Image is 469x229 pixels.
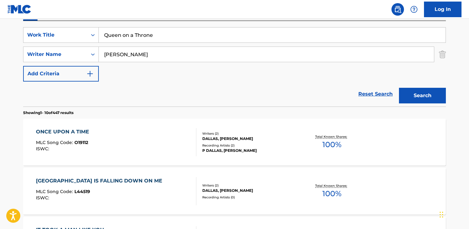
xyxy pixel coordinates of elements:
img: help [410,6,418,13]
p: Total Known Shares: [315,134,349,139]
div: [GEOGRAPHIC_DATA] IS FALLING DOWN ON ME [36,177,165,185]
div: Recording Artists ( 0 ) [202,195,297,200]
img: MLC Logo [8,5,32,14]
a: ONCE UPON A TIMEMLC Song Code:O19112ISWC:Writers (2)DALLAS, [PERSON_NAME]Recording Artists (2)P D... [23,119,446,166]
div: Work Title [27,31,83,39]
iframe: Chat Widget [438,199,469,229]
span: ISWC : [36,146,51,152]
div: Recording Artists ( 2 ) [202,143,297,148]
img: search [394,6,401,13]
div: Writers ( 2 ) [202,131,297,136]
div: Drag [440,205,443,224]
p: Showing 1 - 10 of 447 results [23,110,73,116]
div: ONCE UPON A TIME [36,128,92,136]
p: Total Known Shares: [315,183,349,188]
span: L44519 [74,189,90,194]
a: Log In [424,2,461,17]
div: Writer Name [27,51,83,58]
button: Add Criteria [23,66,99,82]
a: [GEOGRAPHIC_DATA] IS FALLING DOWN ON MEMLC Song Code:L44519ISWC:Writers (2)DALLAS, [PERSON_NAME]R... [23,168,446,215]
span: MLC Song Code : [36,189,74,194]
div: Help [408,3,420,16]
form: Search Form [23,27,446,107]
a: Public Search [391,3,404,16]
span: 100 % [322,139,341,150]
span: O19112 [74,140,88,145]
img: Delete Criterion [439,47,446,62]
div: P DALLAS, [PERSON_NAME] [202,148,297,153]
div: DALLAS, [PERSON_NAME] [202,188,297,193]
span: ISWC : [36,195,51,201]
div: DALLAS, [PERSON_NAME] [202,136,297,142]
a: Reset Search [355,87,396,101]
button: Search [399,88,446,103]
img: 9d2ae6d4665cec9f34b9.svg [86,70,94,77]
div: Writers ( 2 ) [202,183,297,188]
span: MLC Song Code : [36,140,74,145]
span: 100 % [322,188,341,199]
